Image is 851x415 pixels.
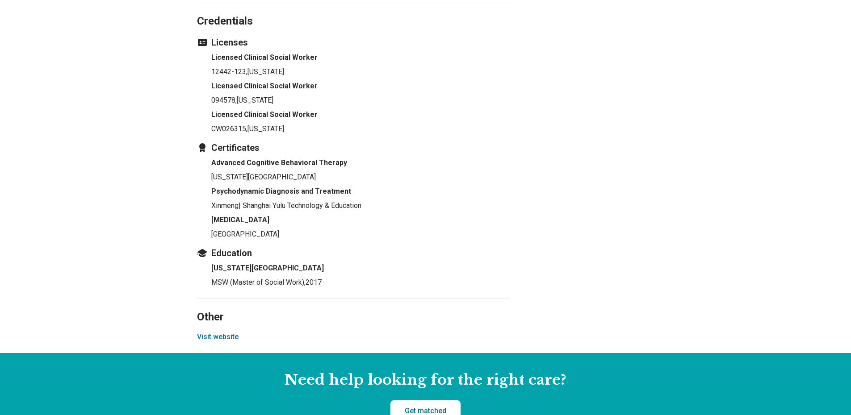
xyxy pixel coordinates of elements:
[197,36,510,49] h3: Licenses
[211,158,510,168] h4: Advanced Cognitive Behavioral Therapy
[211,81,510,91] h4: Licensed Clinical Social Worker
[197,141,510,154] h3: Certificates
[235,96,273,104] span: , [US_STATE]
[197,332,239,342] button: Visit website
[211,263,510,274] h4: [US_STATE][GEOGRAPHIC_DATA]
[211,95,510,106] p: 094578
[211,229,510,240] p: [GEOGRAPHIC_DATA]
[211,200,510,211] p: Xinmeng| Shanghai Yulu Technology & Education
[197,288,510,325] h2: Other
[211,277,510,288] p: MSW (Master of Social Work) , 2017
[246,67,284,76] span: , [US_STATE]
[211,66,510,77] p: 12442-123
[211,172,510,183] p: [US_STATE][GEOGRAPHIC_DATA]
[211,109,510,120] h4: Licensed Clinical Social Worker
[197,247,510,259] h3: Education
[211,186,510,197] h4: Psychodynamic Diagnosis and Treatment
[211,215,510,225] h4: [MEDICAL_DATA]
[211,52,510,63] h4: Licensed Clinical Social Worker
[211,124,510,134] p: CW026315
[246,124,284,133] span: , [US_STATE]
[7,371,844,390] h2: Need help looking for the right care?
